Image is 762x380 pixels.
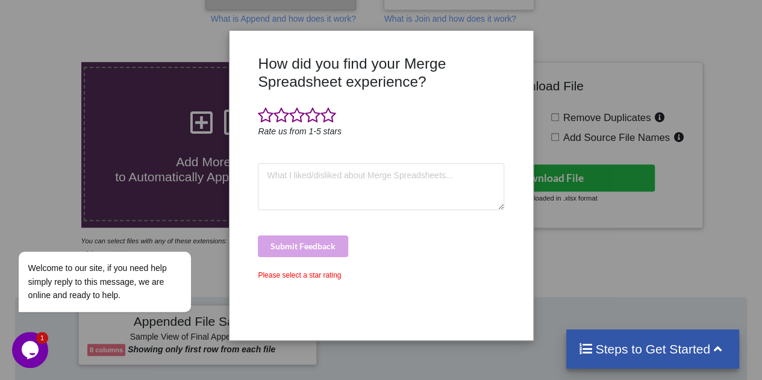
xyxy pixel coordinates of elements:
[258,270,504,281] div: Please select a star rating
[578,341,727,357] h4: Steps to Get Started
[258,55,504,90] h3: How did you find your Merge Spreadsheet experience?
[258,126,342,136] i: Rate us from 1-5 stars
[12,143,229,326] iframe: chat widget
[12,332,51,368] iframe: chat widget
